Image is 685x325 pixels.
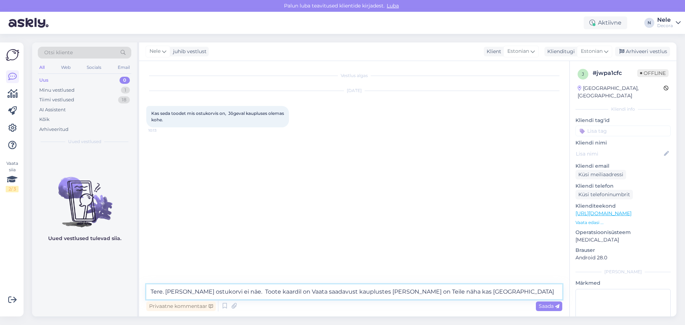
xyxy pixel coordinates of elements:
[575,182,671,190] p: Kliendi telefon
[484,48,501,55] div: Klient
[644,18,654,28] div: N
[60,63,72,72] div: Web
[39,96,74,103] div: Tiimi vestlused
[615,47,670,56] div: Arhiveeri vestlus
[39,87,75,94] div: Minu vestlused
[576,150,663,158] input: Lisa nimi
[39,106,66,113] div: AI Assistent
[48,235,121,242] p: Uued vestlused tulevad siia.
[146,72,562,79] div: Vestlus algas
[146,301,216,311] div: Privaatne kommentaar
[575,236,671,244] p: [MEDICAL_DATA]
[39,116,50,123] div: Kõik
[68,138,101,145] span: Uued vestlused
[581,47,603,55] span: Estonian
[575,126,671,136] input: Lisa tag
[507,47,529,55] span: Estonian
[6,48,19,62] img: Askly Logo
[85,63,103,72] div: Socials
[575,229,671,236] p: Operatsioonisüsteem
[575,269,671,275] div: [PERSON_NAME]
[116,63,131,72] div: Email
[118,96,130,103] div: 18
[575,170,626,179] div: Küsi meiliaadressi
[39,126,68,133] div: Arhiveeritud
[6,186,19,192] div: 2 / 3
[575,190,633,199] div: Küsi telefoninumbrit
[575,139,671,147] p: Kliendi nimi
[575,254,671,261] p: Android 28.0
[121,87,130,94] div: 1
[578,85,664,100] div: [GEOGRAPHIC_DATA], [GEOGRAPHIC_DATA]
[539,303,559,309] span: Saada
[584,16,627,29] div: Aktiivne
[149,47,161,55] span: Nele
[146,284,562,299] textarea: Tere. [PERSON_NAME] ostukorvi ei näe. Toote kaardil on Vaata saadavust kauplustes [PERSON_NAME] o...
[657,23,673,29] div: Decora
[544,48,575,55] div: Klienditugi
[44,49,73,56] span: Otsi kliente
[657,17,681,29] a: NeleDecora
[575,219,671,226] p: Vaata edasi ...
[637,69,669,77] span: Offline
[170,48,207,55] div: juhib vestlust
[575,106,671,112] div: Kliendi info
[575,117,671,124] p: Kliendi tag'id
[575,247,671,254] p: Brauser
[151,111,285,122] span: Kas seda toodet mis ostukorvis on, Jõgeval kaupluses olemas kohe.
[593,69,637,77] div: # jwpa1cfc
[575,202,671,210] p: Klienditeekond
[575,162,671,170] p: Kliendi email
[575,210,631,217] a: [URL][DOMAIN_NAME]
[575,279,671,287] p: Märkmed
[146,87,562,94] div: [DATE]
[148,128,175,133] span: 10:13
[6,160,19,192] div: Vaata siia
[582,71,584,77] span: j
[32,164,137,228] img: No chats
[657,17,673,23] div: Nele
[385,2,401,9] span: Luba
[38,63,46,72] div: All
[120,77,130,84] div: 0
[39,77,49,84] div: Uus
